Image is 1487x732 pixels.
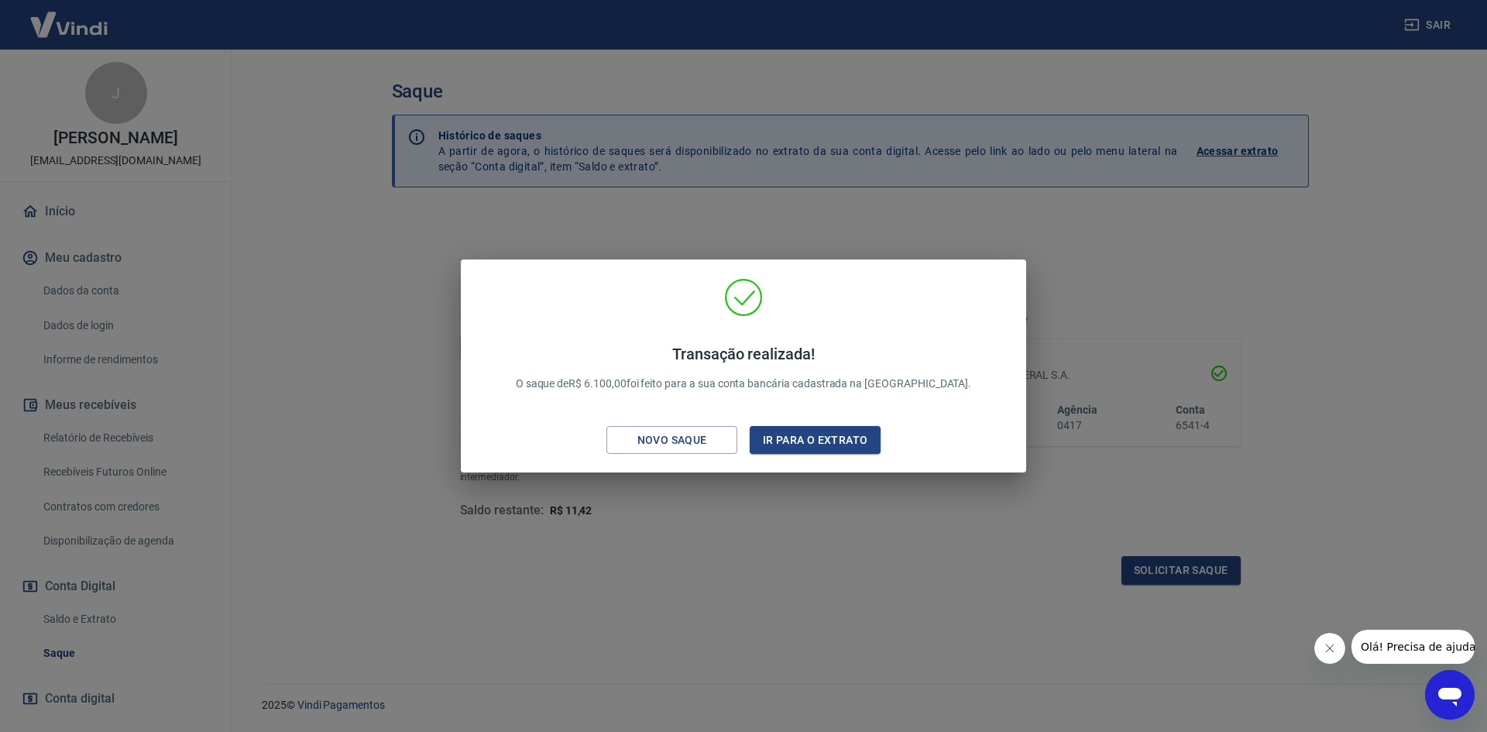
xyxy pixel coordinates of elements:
[516,345,972,392] p: O saque de R$ 6.100,00 foi feito para a sua conta bancária cadastrada na [GEOGRAPHIC_DATA].
[619,431,726,450] div: Novo saque
[9,11,130,23] span: Olá! Precisa de ajuda?
[516,345,972,363] h4: Transação realizada!
[1351,630,1475,664] iframe: Mensagem da empresa
[750,426,881,455] button: Ir para o extrato
[1314,633,1345,664] iframe: Fechar mensagem
[1425,670,1475,720] iframe: Botão para abrir a janela de mensagens
[606,426,737,455] button: Novo saque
